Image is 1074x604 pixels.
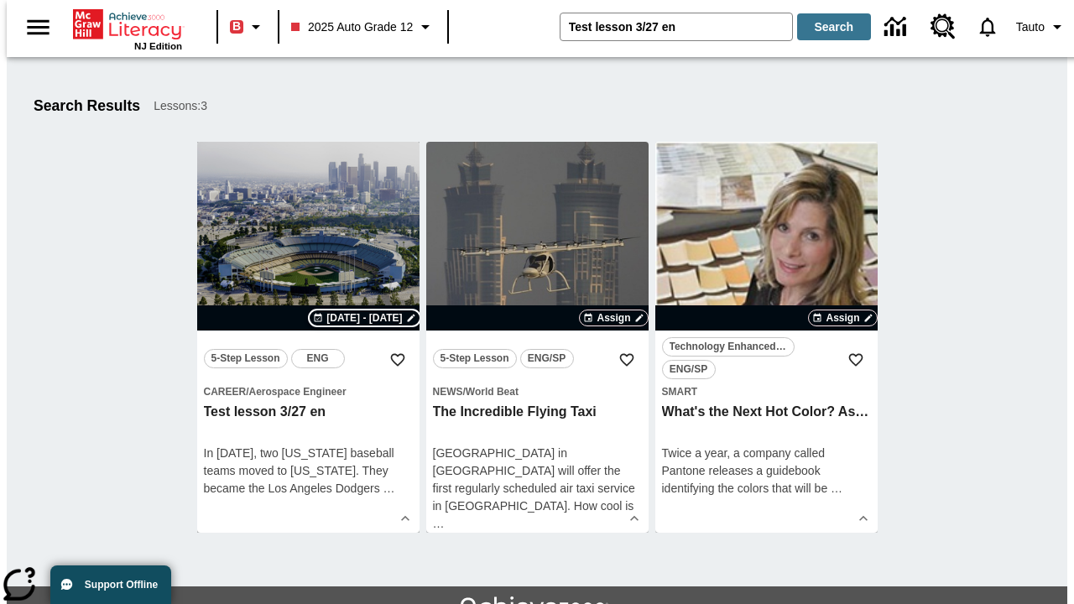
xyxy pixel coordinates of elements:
[662,383,871,400] span: Topic: Smart/null
[433,383,642,400] span: Topic: News/World Beat
[655,142,878,533] div: lesson details
[232,16,241,37] span: B
[73,8,182,41] a: Home
[560,13,792,40] input: search field
[528,350,566,367] span: ENG/SP
[34,97,140,115] h1: Search Results
[831,482,842,495] span: …
[670,361,707,378] span: ENG/SP
[307,350,329,367] span: ENG
[433,349,517,368] button: 5-Step Lesson
[826,310,859,325] span: Assign
[249,386,347,398] span: Aerospace Engineer
[466,386,519,398] span: World Beat
[622,506,647,531] button: Show Details
[246,386,248,398] span: /
[670,338,787,356] span: Technology Enhanced Item
[204,445,413,497] div: In [DATE], two [US_STATE] baseball teams moved to [US_STATE]. They became the Los Angeles Dodgers
[433,404,642,421] h3: The Incredible Flying Taxi
[1016,18,1045,36] span: Tauto
[851,506,876,531] button: Show Details
[920,4,966,49] a: Resource Center, Will open in new tab
[662,360,716,379] button: ENG/SP
[433,386,463,398] span: News
[134,41,182,51] span: NJ Edition
[797,13,871,40] button: Search
[662,445,871,497] div: Twice a year, a company called Pantone releases a guidebook identifying the colors that will be
[204,349,288,368] button: 5-Step Lesson
[662,404,871,421] h3: What's the Next Hot Color? Ask Pantone
[393,506,418,531] button: Show Details
[204,386,247,398] span: Career
[463,386,466,398] span: /
[284,12,442,42] button: Class: 2025 Auto Grade 12, Select your class
[291,18,413,36] span: 2025 Auto Grade 12
[223,12,273,42] button: Boost Class color is red. Change class color
[383,345,413,375] button: Add to Favorites
[874,4,920,50] a: Data Center
[326,310,402,325] span: [DATE] - [DATE]
[579,310,648,326] button: Assign Choose Dates
[197,142,420,533] div: lesson details
[310,310,419,325] button: Oct 09 - Oct 09 Choose Dates
[662,337,795,357] button: Technology Enhanced Item
[808,310,877,326] button: Assign Choose Dates
[50,565,171,604] button: Support Offline
[154,97,207,115] span: Lessons : 3
[85,579,158,591] span: Support Offline
[433,445,642,533] div: [GEOGRAPHIC_DATA] in [GEOGRAPHIC_DATA] will offer the first regularly scheduled air taxi service ...
[612,345,642,375] button: Add to Favorites
[73,6,182,51] div: Home
[204,404,413,421] h3: Test lesson 3/27 en
[13,3,63,52] button: Open side menu
[841,345,871,375] button: Add to Favorites
[211,350,280,367] span: 5-Step Lesson
[291,349,345,368] button: ENG
[662,386,698,398] span: Smart
[383,482,395,495] span: …
[520,349,574,368] button: ENG/SP
[426,142,649,533] div: lesson details
[1009,12,1074,42] button: Profile/Settings
[966,5,1009,49] a: Notifications
[597,310,630,325] span: Assign
[204,383,413,400] span: Topic: Career/Aerospace Engineer
[441,350,509,367] span: 5-Step Lesson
